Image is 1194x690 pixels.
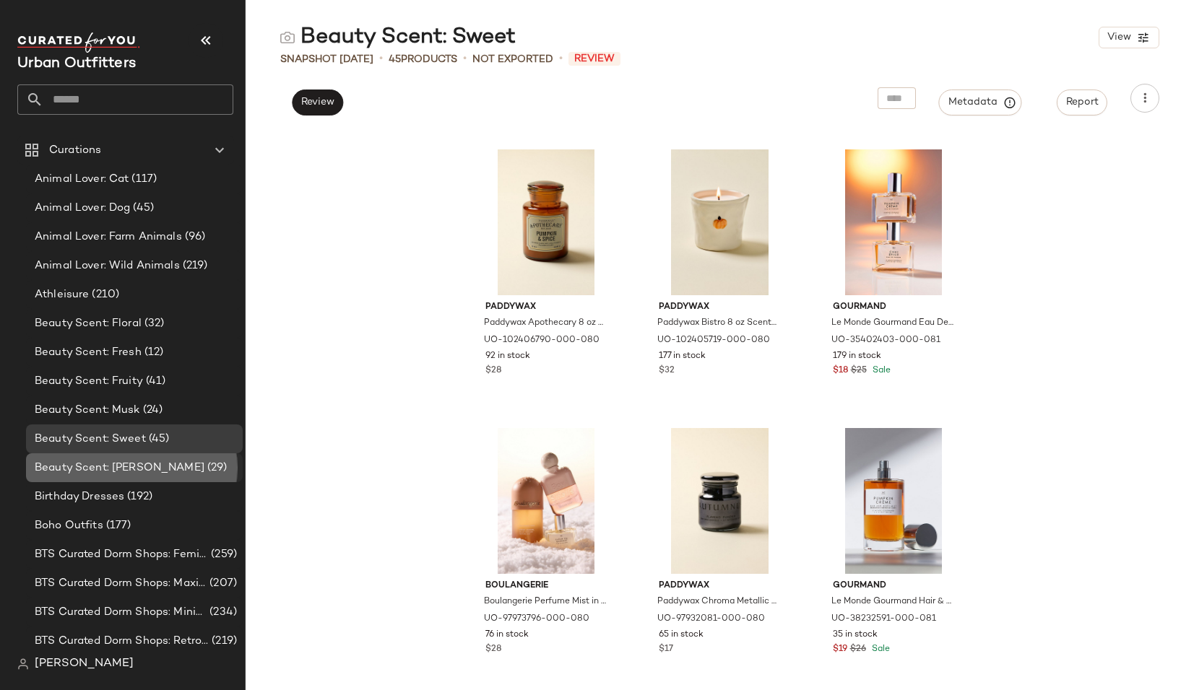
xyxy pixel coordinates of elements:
[485,643,501,656] span: $28
[209,633,237,650] span: (219)
[474,428,619,574] img: 97973796_080_c
[280,30,295,45] img: svg%3e
[647,428,792,574] img: 97932081_080_b
[300,97,334,108] span: Review
[568,52,620,66] span: Review
[870,366,891,375] span: Sale
[35,315,142,332] span: Beauty Scent: Floral
[143,373,166,390] span: (41)
[647,149,792,295] img: 102405719_080_b
[180,258,208,274] span: (219)
[35,655,134,673] span: [PERSON_NAME]
[103,517,131,534] span: (177)
[142,315,165,332] span: (32)
[130,200,154,217] span: (45)
[484,595,606,608] span: Boulangerie Perfume Mist in Crème Caramel at Urban Outfitters
[657,613,765,626] span: UO-97932081-000-080
[821,149,966,295] img: 35402403_081_c
[35,431,146,447] span: Beauty Scent: Sweet
[485,350,530,363] span: 92 in stock
[208,546,237,563] span: (259)
[35,546,208,563] span: BTS Curated Dorm Shops: Feminine
[657,317,779,330] span: Paddywax Bistro 8 oz Scented Candle in Pumpkin Spice at Urban Outfitters
[831,613,936,626] span: UO-38232591-000-081
[35,460,204,476] span: Beauty Scent: [PERSON_NAME]
[472,52,553,67] span: Not Exported
[89,287,119,303] span: (210)
[833,580,955,593] span: Gourmand
[463,51,467,68] span: •
[204,460,228,476] span: (29)
[35,575,207,592] span: BTS Curated Dorm Shops: Maximalist
[35,258,180,274] span: Animal Lover: Wild Animals
[657,595,779,608] span: Paddywax Chroma Metallic 3 oz Scented Candle in Flaming Pumpkin at Urban Outfitters
[833,643,847,656] span: $19
[17,658,29,670] img: svg%3e
[821,428,966,574] img: 38232591_081_b
[140,402,163,419] span: (24)
[17,32,140,53] img: cfy_white_logo.C9jOOHJF.svg
[35,517,103,534] span: Boho Outfits
[35,489,124,505] span: Birthday Dresses
[35,344,142,361] span: Beauty Scent: Fresh
[657,334,770,347] span: UO-102405719-000-080
[831,595,953,608] span: Le Monde Gourmand Hair & Body Mist in Pumpkin at Urban Outfitters
[35,604,207,621] span: BTS Curated Dorm Shops: Minimalist
[850,643,866,656] span: $26
[484,334,600,347] span: UO-102406790-000-080
[35,200,130,217] span: Animal Lover: Dog
[485,364,501,377] span: $28
[49,142,101,159] span: Curations
[833,629,878,642] span: 35 in stock
[280,52,373,67] span: Snapshot [DATE]
[379,51,383,68] span: •
[207,604,237,621] span: (234)
[474,149,619,295] img: 102406790_080_b
[35,633,209,650] span: BTS Curated Dorm Shops: Retro+ Boho
[129,171,157,188] span: (117)
[35,171,129,188] span: Animal Lover: Cat
[831,334,940,347] span: UO-35402403-000-081
[484,613,589,626] span: UO-97973796-000-080
[142,344,164,361] span: (12)
[1065,97,1099,108] span: Report
[869,645,890,654] span: Sale
[831,317,953,330] span: Le Monde Gourmand Eau De Parfum Fragrance in Pumpkin Creme at Urban Outfitters
[1057,89,1107,115] button: Report
[35,373,143,390] span: Beauty Scent: Fruity
[35,287,89,303] span: Athleisure
[389,52,457,67] div: Products
[35,229,182,245] span: Animal Lover: Farm Animals
[35,402,140,419] span: Beauty Scent: Musk
[659,301,781,314] span: Paddywax
[851,364,867,377] span: $25
[292,89,343,115] button: Review
[833,364,848,377] span: $18
[146,431,170,447] span: (45)
[559,51,563,68] span: •
[659,350,706,363] span: 177 in stock
[1107,32,1131,43] span: View
[659,629,704,642] span: 65 in stock
[485,629,529,642] span: 76 in stock
[485,580,607,593] span: Boulangerie
[939,89,1022,115] button: Metadata
[280,23,516,52] div: Beauty Scent: Sweet
[484,317,606,330] span: Paddywax Apothecary 8 oz Scented Candle in Pumpkin/Spice at Urban Outfitters
[124,489,152,505] span: (192)
[17,56,136,71] span: Current Company Name
[833,301,955,314] span: Gourmand
[659,580,781,593] span: Paddywax
[659,643,673,656] span: $17
[182,229,206,245] span: (96)
[833,350,881,363] span: 179 in stock
[659,364,675,377] span: $32
[948,96,1013,109] span: Metadata
[207,575,237,592] span: (207)
[389,54,401,65] span: 45
[1099,27,1159,48] button: View
[485,301,607,314] span: Paddywax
